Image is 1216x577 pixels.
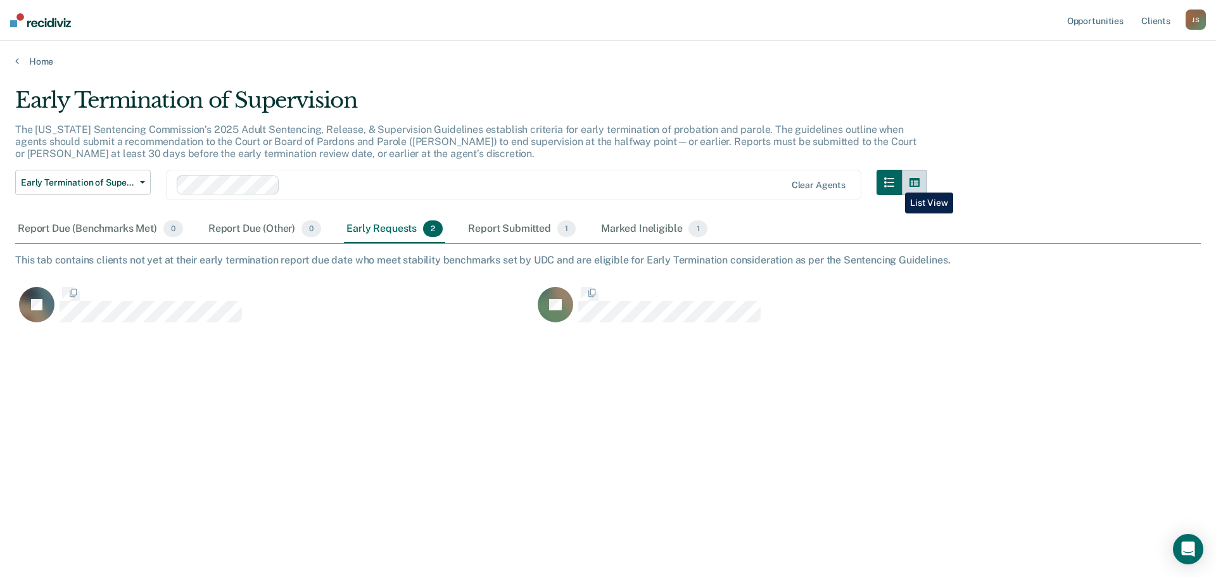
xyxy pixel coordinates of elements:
[15,56,1201,67] a: Home
[10,13,71,27] img: Recidiviz
[163,220,183,237] span: 0
[301,220,321,237] span: 0
[465,215,578,243] div: Report Submitted1
[206,215,324,243] div: Report Due (Other)0
[792,180,845,191] div: Clear agents
[534,286,1053,337] div: CaseloadOpportunityCell-265859
[15,124,916,160] p: The [US_STATE] Sentencing Commission’s 2025 Adult Sentencing, Release, & Supervision Guidelines e...
[423,220,443,237] span: 2
[688,220,707,237] span: 1
[15,87,927,124] div: Early Termination of Supervision
[15,215,186,243] div: Report Due (Benchmarks Met)0
[557,220,576,237] span: 1
[15,170,151,195] button: Early Termination of Supervision
[21,177,135,188] span: Early Termination of Supervision
[1173,534,1203,564] div: Open Intercom Messenger
[1186,10,1206,30] button: JS
[344,215,445,243] div: Early Requests2
[598,215,710,243] div: Marked Ineligible1
[15,254,1201,266] div: This tab contains clients not yet at their early termination report due date who meet stability b...
[15,286,534,337] div: CaseloadOpportunityCell-140232
[1186,10,1206,30] div: J S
